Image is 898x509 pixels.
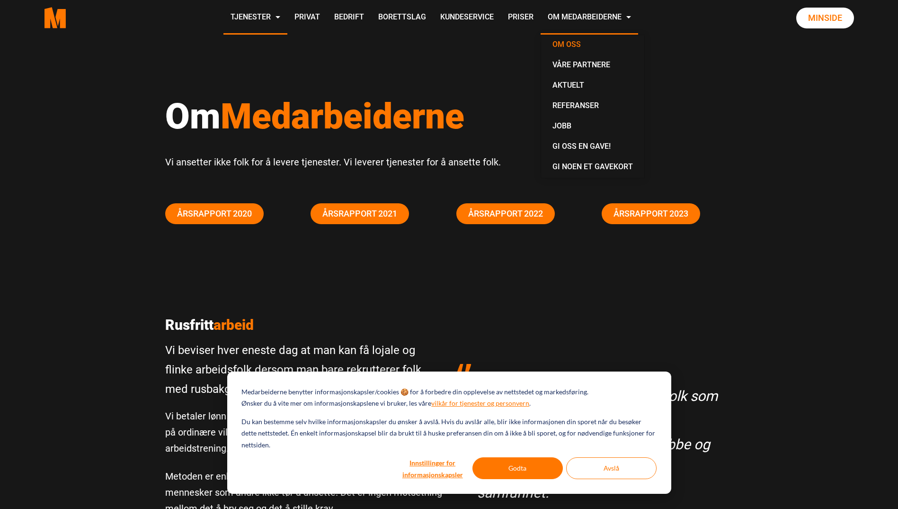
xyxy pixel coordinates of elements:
a: Om oss [545,35,640,55]
div: Cookie banner [227,372,671,494]
a: vilkår for tjenester og personvern [431,398,529,409]
a: Om Medarbeiderne [541,1,638,35]
a: Privat [287,1,327,35]
a: Minside [796,8,854,28]
a: Aktuelt [545,76,640,96]
a: Årsrapport 2023 [602,203,700,224]
a: Gi oss en gave! [545,137,640,157]
p: Vi beviser hver eneste dag at man kan få lojale og flinke arbeidsfolk dersom man bare rekrutterer... [165,341,442,399]
p: Du kan bestemme selv hvilke informasjonskapsler du ønsker å avslå. Hvis du avslår alle, blir ikke... [241,416,656,451]
a: Kundeservice [433,1,501,35]
button: Godta [472,457,563,479]
a: Gi noen et gavekort [545,157,640,178]
a: Våre partnere [545,55,640,76]
p: Vi ansetter ikke folk for å levere tjenester. Vi leverer tjenester for å ansette folk. [165,154,733,170]
button: Innstillinger for informasjonskapsler [396,457,469,479]
p: Medarbeiderne benytter informasjonskapsler/cookies 🍪 for å forbedre din opplevelse av nettstedet ... [241,386,588,398]
a: Referanser [545,96,640,117]
p: Ønsker du å vite mer om informasjonskapslene vi bruker, les våre . [241,398,531,409]
a: Årsrapport 2020 [165,203,264,224]
span: arbeid [213,317,254,333]
a: Jobb [545,117,640,137]
p: Vi betaler lønn fra første dag, og alle våre medarbeidere er ansatt på ordinære vilkår og ingen a... [165,408,442,456]
p: Rusfritt [165,317,442,334]
span: Medarbeiderne [221,95,464,137]
a: Borettslag [371,1,433,35]
a: Bedrift [327,1,371,35]
button: Avslå [566,457,657,479]
a: Priser [501,1,541,35]
h1: Om [165,95,733,137]
a: Tjenester [223,1,287,35]
a: Årsrapport 2022 [456,203,555,224]
a: Årsrapport 2021 [311,203,409,224]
